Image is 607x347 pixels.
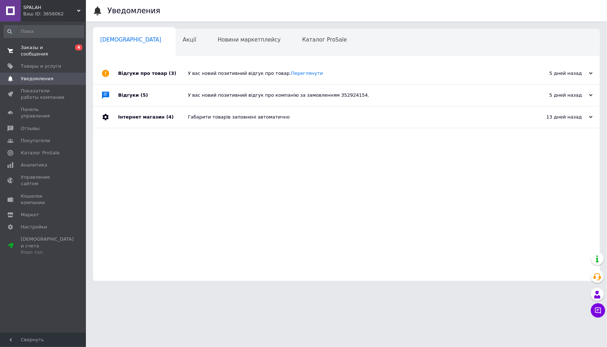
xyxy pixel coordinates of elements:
span: (4) [166,114,174,120]
span: Каталог ProSale [302,37,347,43]
div: 5 дней назад [521,92,593,98]
span: Покупатели [21,138,50,144]
div: 13 дней назад [521,114,593,120]
span: Каталог ProSale [21,150,59,156]
div: 5 дней назад [521,70,593,77]
span: Настройки [21,224,47,230]
span: Панель управления [21,106,66,119]
span: SPALAH [23,4,77,11]
span: Уведомления [21,76,53,82]
a: Переглянути [291,71,323,76]
div: Відгуки про товар [118,63,188,84]
div: У вас новий позитивний відгук про компанію за замовленням 352924154. [188,92,521,98]
div: Відгуки [118,85,188,106]
span: Аналитика [21,162,47,168]
h1: Уведомления [107,6,160,15]
span: Маркет [21,212,39,218]
span: [DEMOGRAPHIC_DATA] [100,37,161,43]
span: (3) [169,71,176,76]
span: [DEMOGRAPHIC_DATA] и счета [21,236,74,256]
span: Заказы и сообщения [21,44,66,57]
span: (5) [141,92,148,98]
div: Габарити товарів заповнені автоматично [188,114,521,120]
input: Поиск [4,25,84,38]
span: Управление сайтом [21,174,66,187]
button: Чат с покупателем [591,303,605,318]
span: Кошелек компании [21,193,66,206]
span: Новини маркетплейсу [218,37,281,43]
span: Показатели работы компании [21,88,66,101]
span: Отзывы [21,125,40,132]
div: Інтернет магазин [118,106,188,128]
div: Prom топ [21,249,74,256]
div: У вас новий позитивний відгук про товар. [188,70,521,77]
span: Товары и услуги [21,63,61,69]
span: Акції [183,37,196,43]
span: 4 [75,44,82,50]
div: Ваш ID: 3656062 [23,11,86,17]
